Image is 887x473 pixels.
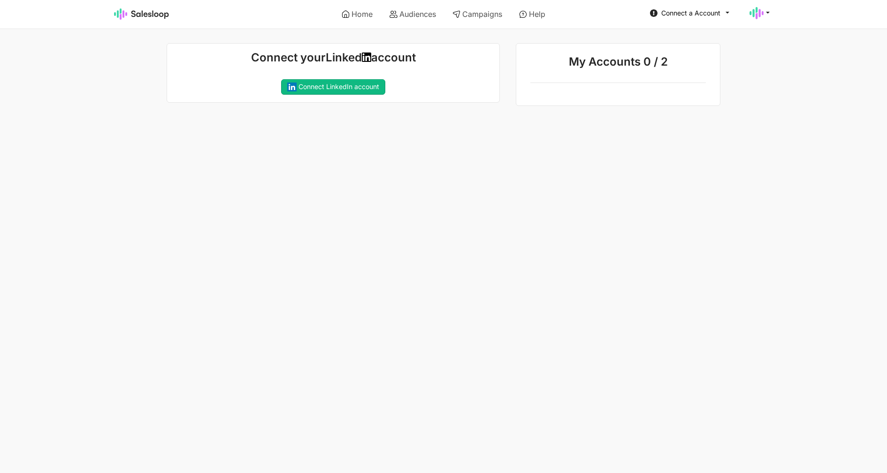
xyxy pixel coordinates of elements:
a: Connect LinkedIn account [281,79,385,95]
a: Campaigns [446,6,509,22]
a: Help [512,6,552,22]
a: Home [335,6,379,22]
span: Connect a Account [661,9,720,17]
img: linkedin-square-logo.svg [287,83,297,92]
a: Connect a Account [647,6,723,20]
h1: Connect your account [175,51,492,64]
p: My Accounts 0 / 2 [530,55,706,72]
img: Salesloop [114,8,169,20]
a: Audiences [383,6,443,22]
strong: Linked [326,51,362,64]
